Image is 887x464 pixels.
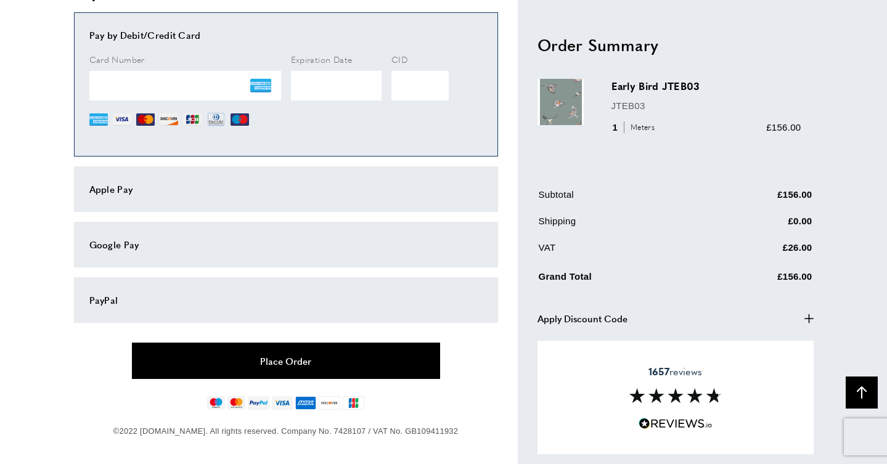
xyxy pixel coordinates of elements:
[391,71,449,100] iframe: Secure Credit Card Frame - CVV
[539,266,704,293] td: Grand Total
[295,396,317,410] img: american-express
[611,79,801,93] h3: Early Bird JTEB03
[231,110,249,129] img: MI.png
[629,388,722,403] img: Reviews section
[291,71,382,100] iframe: Secure Credit Card Frame - Expiration Date
[538,338,635,352] span: Apply Order Comment
[132,343,440,379] button: Place Order
[89,53,145,65] span: Card Number
[136,110,155,129] img: MC.png
[705,266,812,293] td: £156.00
[624,121,658,133] span: Meters
[766,121,801,132] span: £156.00
[113,110,131,129] img: VI.png
[207,396,225,410] img: maestro
[705,187,812,211] td: £156.00
[391,53,407,65] span: CID
[538,311,627,325] span: Apply Discount Code
[248,396,269,410] img: paypal
[89,237,483,252] div: Google Pay
[291,53,353,65] span: Expiration Date
[227,396,245,410] img: mastercard
[343,396,364,410] img: jcb
[250,75,271,96] img: AE.png
[538,33,814,55] h2: Order Summary
[206,110,226,129] img: DN.png
[539,240,704,264] td: VAT
[639,418,713,429] img: Reviews.io 5 stars
[705,213,812,237] td: £0.00
[611,120,659,134] div: 1
[539,213,704,237] td: Shipping
[648,365,702,378] span: reviews
[538,79,584,125] img: Early Bird JTEB03
[89,28,483,43] div: Pay by Debit/Credit Card
[539,187,704,211] td: Subtotal
[89,71,281,100] iframe: Secure Credit Card Frame - Credit Card Number
[648,364,669,378] strong: 1657
[89,293,483,307] div: PayPal
[89,182,483,197] div: Apple Pay
[272,396,292,410] img: visa
[611,98,801,113] p: JTEB03
[160,110,178,129] img: DI.png
[113,426,458,436] span: ©2022 [DOMAIN_NAME]. All rights reserved. Company No. 7428107 / VAT No. GB109411932
[319,396,340,410] img: discover
[89,110,108,129] img: AE.png
[183,110,202,129] img: JCB.png
[705,240,812,264] td: £26.00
